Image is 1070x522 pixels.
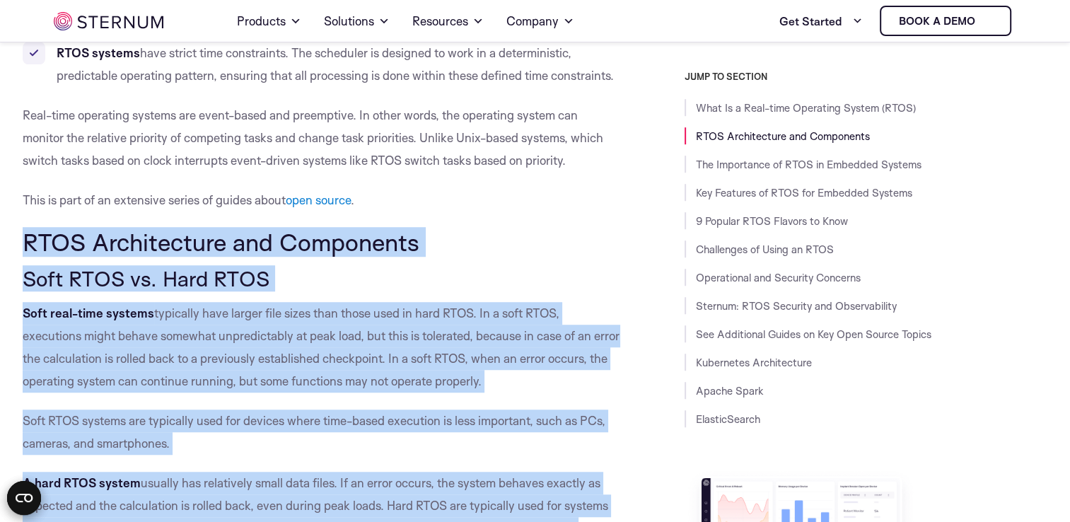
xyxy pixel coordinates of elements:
[696,271,861,284] a: Operational and Security Concerns
[23,306,154,320] strong: Soft real-time systems
[23,267,621,291] h3: Soft RTOS vs. Hard RTOS
[506,1,574,41] a: Company
[324,1,390,41] a: Solutions
[23,410,621,455] p: Soft RTOS systems are typically used for devices where time-based execution is less important, su...
[696,101,916,115] a: What Is a Real-time Operating System (RTOS)
[981,16,992,27] img: sternum iot
[696,299,897,313] a: Sternum: RTOS Security and Observability
[23,189,621,211] p: This is part of an extensive series of guides about .
[880,6,1011,36] a: Book a demo
[696,384,764,398] a: Apache Spark
[696,186,912,199] a: Key Features of RTOS for Embedded Systems
[696,158,921,171] a: The Importance of RTOS in Embedded Systems
[286,192,351,207] a: open source
[779,7,863,35] a: Get Started
[237,1,301,41] a: Products
[23,228,621,255] h2: RTOS Architecture and Components
[696,214,848,228] a: 9 Popular RTOS Flavors to Know
[696,243,834,256] a: Challenges of Using an RTOS
[696,412,760,426] a: ElasticSearch
[23,42,621,87] li: have strict time constraints. The scheduler is designed to work in a deterministic, predictable o...
[7,481,41,515] button: Open CMP widget
[696,327,931,341] a: See Additional Guides on Key Open Source Topics
[696,129,870,143] a: RTOS Architecture and Components
[54,12,163,30] img: sternum iot
[57,45,140,60] strong: RTOS systems
[696,356,812,369] a: Kubernetes Architecture
[412,1,484,41] a: Resources
[685,71,1048,82] h3: JUMP TO SECTION
[23,302,621,393] p: typically have larger file sizes than those used in hard RTOS. In a soft RTOS, executions might b...
[23,104,621,172] p: Real-time operating systems are event-based and preemptive. In other words, the operating system ...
